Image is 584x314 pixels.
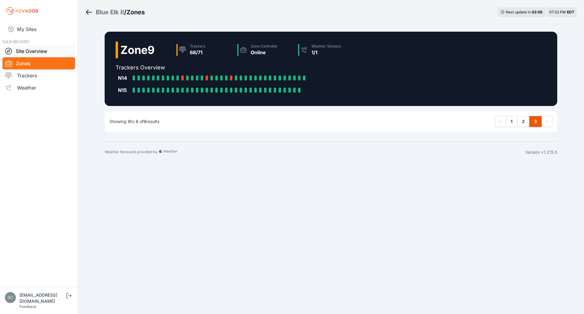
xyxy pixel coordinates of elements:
a: My Sites [2,22,75,37]
a: Weather Sensors1/1 [296,41,356,58]
img: solarae@invenergy.com [5,292,16,303]
span: 9 [128,119,130,124]
div: N15 [118,86,130,94]
nav: Pagination [495,116,552,127]
h2: Zone 9 [120,44,155,56]
img: Nevados [5,6,39,16]
div: Trackers [190,44,205,49]
span: DASHBOARD [2,39,29,44]
a: 1 [506,116,517,127]
span: / [124,8,127,16]
h2: Trackers Overview [116,63,356,72]
a: Zones [2,57,75,69]
div: Version v1.215.5 [525,149,557,155]
a: Trackers [2,69,75,82]
a: Blue Elk II [96,8,124,16]
div: Online [251,49,278,56]
a: 2 [517,116,530,127]
a: Trackers68/71 [174,41,235,58]
span: 07:22 PM [549,10,566,14]
h3: Zones [127,8,145,16]
div: Zone Controller [251,44,278,49]
div: Weather Sensors [311,44,341,49]
div: 1/1 [311,49,341,56]
div: [EMAIL_ADDRESS][DOMAIN_NAME] [19,292,65,304]
p: Showing to of results [109,118,159,125]
div: N14 [118,74,130,82]
a: Feedback [19,304,36,309]
a: Weather [2,82,75,94]
span: 9 [144,119,146,124]
span: EDT [567,10,574,14]
div: 68/71 [190,49,205,56]
nav: Breadcrumb [85,4,145,20]
div: 03 : 05 [532,10,543,15]
a: 3 [529,116,542,127]
span: 9 [136,119,138,124]
div: Weather forecasts provided by [105,149,525,155]
span: Next update in [506,10,531,14]
a: Site Overview [2,45,75,57]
